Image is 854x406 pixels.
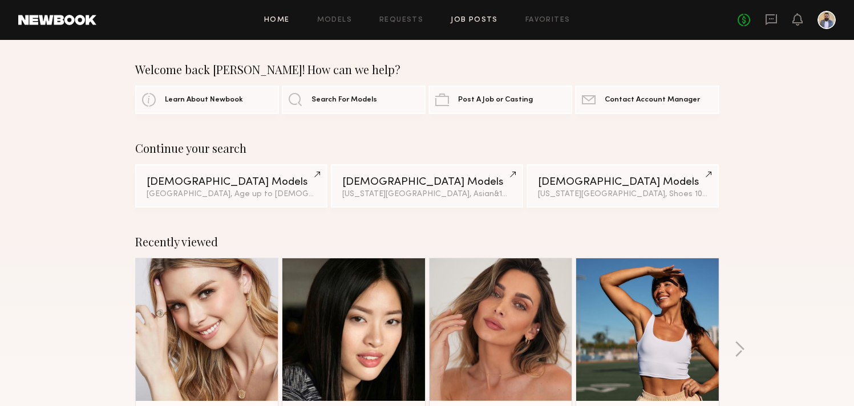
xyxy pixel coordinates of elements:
a: Requests [379,17,423,24]
div: [US_STATE][GEOGRAPHIC_DATA], Asian [342,190,512,198]
span: Contact Account Manager [605,96,700,104]
a: Post A Job or Casting [428,86,572,114]
div: Continue your search [135,141,719,155]
a: Job Posts [451,17,498,24]
span: Search For Models [311,96,377,104]
div: [US_STATE][GEOGRAPHIC_DATA], Shoes 10.5 - 16 [538,190,707,198]
a: Contact Account Manager [575,86,719,114]
div: [GEOGRAPHIC_DATA], Age up to [DEMOGRAPHIC_DATA]. [147,190,316,198]
div: [DEMOGRAPHIC_DATA] Models [147,177,316,188]
a: Models [317,17,352,24]
span: Learn About Newbook [165,96,243,104]
div: [DEMOGRAPHIC_DATA] Models [342,177,512,188]
div: Welcome back [PERSON_NAME]! How can we help? [135,63,719,76]
a: [DEMOGRAPHIC_DATA] Models[GEOGRAPHIC_DATA], Age up to [DEMOGRAPHIC_DATA]. [135,164,327,208]
div: Recently viewed [135,235,719,249]
a: Search For Models [282,86,426,114]
a: Home [264,17,290,24]
div: [DEMOGRAPHIC_DATA] Models [538,177,707,188]
a: [DEMOGRAPHIC_DATA] Models[US_STATE][GEOGRAPHIC_DATA], Asian&1other filter [331,164,523,208]
span: Post A Job or Casting [458,96,533,104]
a: Favorites [525,17,570,24]
span: & 1 other filter [494,190,543,198]
a: Learn About Newbook [135,86,279,114]
a: [DEMOGRAPHIC_DATA] Models[US_STATE][GEOGRAPHIC_DATA], Shoes 10.5 - 16 [527,164,719,208]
